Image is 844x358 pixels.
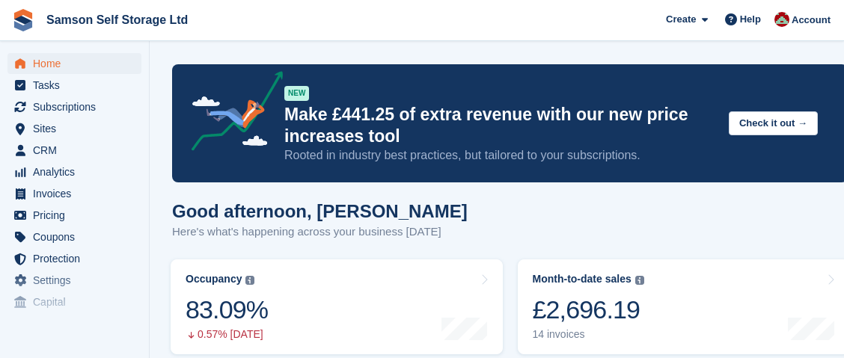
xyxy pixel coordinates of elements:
[33,53,123,74] span: Home
[533,294,644,325] div: £2,696.19
[7,140,141,161] a: menu
[792,13,831,28] span: Account
[33,75,123,96] span: Tasks
[179,71,284,156] img: price-adjustments-announcement-icon-8257ccfd72463d97f412b2fc003d46551f7dbcb40ab6d574587a9cd5c0d94...
[245,276,254,285] img: icon-info-grey-7440780725fd019a000dd9b08b2336e03edf1995a4989e88bcd33f0948082b44.svg
[284,86,309,101] div: NEW
[7,226,141,247] a: menu
[284,104,717,147] p: Make £441.25 of extra revenue with our new price increases tool
[7,53,141,74] a: menu
[33,291,123,312] span: Capital
[635,276,644,285] img: icon-info-grey-7440780725fd019a000dd9b08b2336e03edf1995a4989e88bcd33f0948082b44.svg
[7,205,141,226] a: menu
[33,270,123,291] span: Settings
[33,140,123,161] span: CRM
[774,12,789,27] img: Ian
[186,273,242,286] div: Occupancy
[33,96,123,117] span: Subscriptions
[7,270,141,291] a: menu
[186,294,268,325] div: 83.09%
[7,248,141,269] a: menu
[33,118,123,139] span: Sites
[533,328,644,341] div: 14 invoices
[172,201,468,221] h1: Good afternoon, [PERSON_NAME]
[284,147,717,164] p: Rooted in industry best practices, but tailored to your subscriptions.
[33,248,123,269] span: Protection
[172,223,468,241] p: Here's what's happening across your business [DATE]
[33,161,123,182] span: Analytics
[740,12,761,27] span: Help
[666,12,696,27] span: Create
[33,226,123,247] span: Coupons
[33,205,123,226] span: Pricing
[7,118,141,139] a: menu
[7,183,141,204] a: menu
[729,111,818,136] button: Check it out →
[7,161,141,182] a: menu
[12,9,34,31] img: stora-icon-8386f47178a22dfd0bd8f6a31ec36ba5ce8667c1dd55bd0f319d3a0aa187defe.svg
[33,183,123,204] span: Invoices
[171,259,503,354] a: Occupancy 83.09% 0.57% [DATE]
[7,75,141,96] a: menu
[186,328,268,341] div: 0.57% [DATE]
[7,96,141,117] a: menu
[7,291,141,312] a: menu
[533,273,632,286] div: Month-to-date sales
[40,7,194,32] a: Samson Self Storage Ltd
